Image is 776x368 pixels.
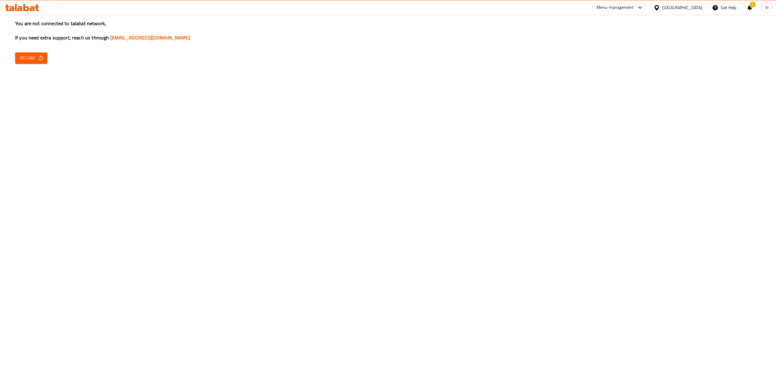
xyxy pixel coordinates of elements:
[20,54,42,62] span: Reload
[15,52,47,64] button: Reload
[597,4,634,11] div: Menu-management
[765,4,769,11] span: M
[662,4,702,11] div: [GEOGRAPHIC_DATA]
[15,20,761,41] h3: You are not connected to talabat network, If you need extra support, reach us through
[110,33,190,42] a: [EMAIL_ADDRESS][DOMAIN_NAME]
